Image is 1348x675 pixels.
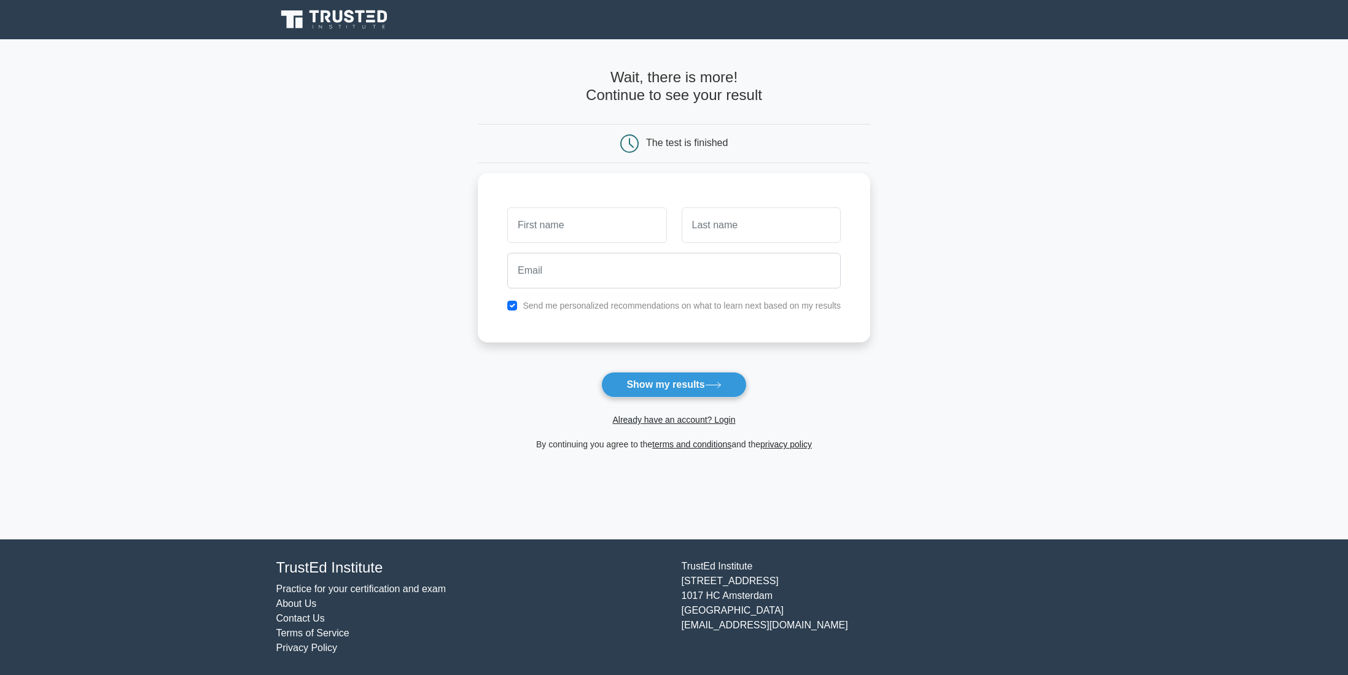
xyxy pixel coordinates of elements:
[652,439,731,449] a: terms and conditions
[674,559,1080,655] div: TrustEd Institute [STREET_ADDRESS] 1017 HC Amsterdam [GEOGRAPHIC_DATA] [EMAIL_ADDRESS][DOMAIN_NAME]
[612,415,735,425] a: Already have an account? Login
[276,598,317,609] a: About Us
[601,372,746,398] button: Show my results
[276,613,325,623] a: Contact Us
[276,628,349,638] a: Terms of Service
[470,437,878,452] div: By continuing you agree to the and the
[507,207,666,243] input: First name
[276,559,667,577] h4: TrustEd Institute
[276,642,338,653] a: Privacy Policy
[523,301,841,310] label: Send me personalized recommendations on what to learn next based on my results
[682,207,841,243] input: Last name
[276,584,446,594] a: Practice for your certification and exam
[507,253,841,288] input: Email
[760,439,812,449] a: privacy policy
[478,69,870,104] h4: Wait, there is more! Continue to see your result
[646,137,728,148] div: The test is finished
